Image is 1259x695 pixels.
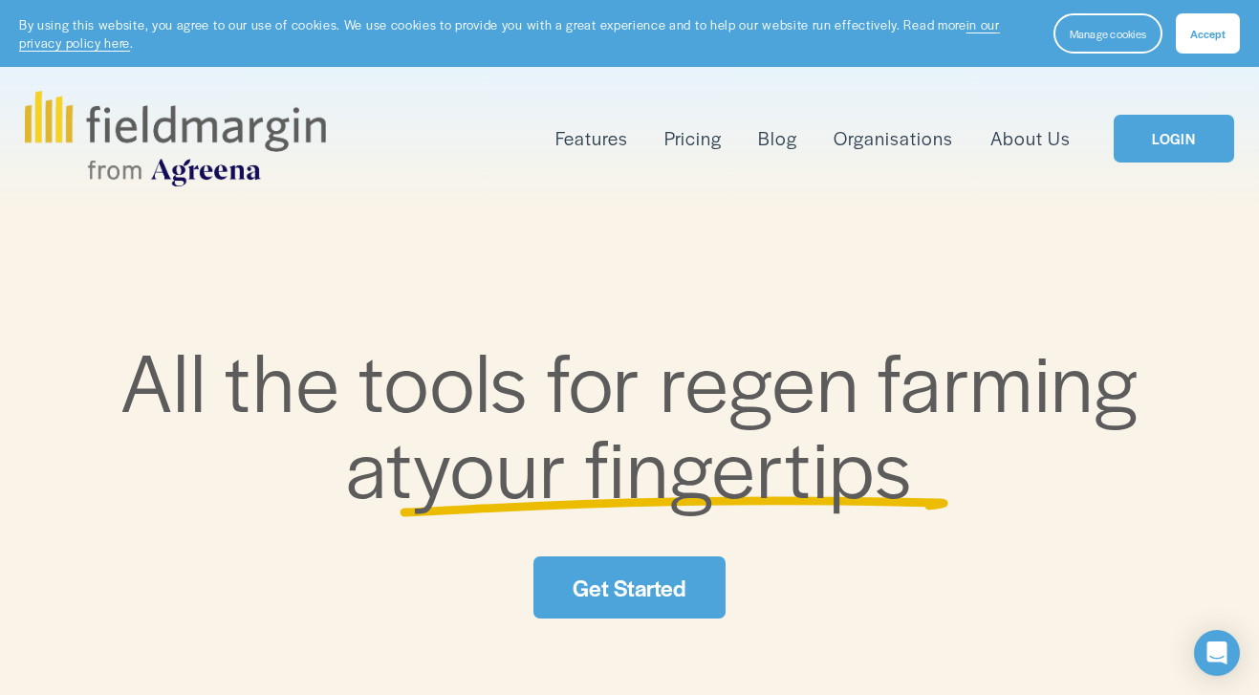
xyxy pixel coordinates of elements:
button: Accept [1176,13,1240,54]
a: LOGIN [1114,115,1234,163]
a: Blog [758,123,797,154]
img: fieldmargin.com [25,91,325,186]
a: folder dropdown [555,123,628,154]
span: Features [555,125,628,152]
span: your fingertips [413,409,913,521]
p: By using this website, you agree to our use of cookies. We use cookies to provide you with a grea... [19,15,1034,53]
span: Accept [1190,26,1226,41]
a: Organisations [834,123,953,154]
div: Open Intercom Messenger [1194,630,1240,676]
a: in our privacy policy here [19,15,1000,52]
a: Get Started [533,556,727,619]
span: All the tools for regen farming at [120,323,1139,521]
span: Manage cookies [1070,26,1146,41]
button: Manage cookies [1053,13,1162,54]
a: Pricing [664,123,722,154]
a: About Us [990,123,1071,154]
